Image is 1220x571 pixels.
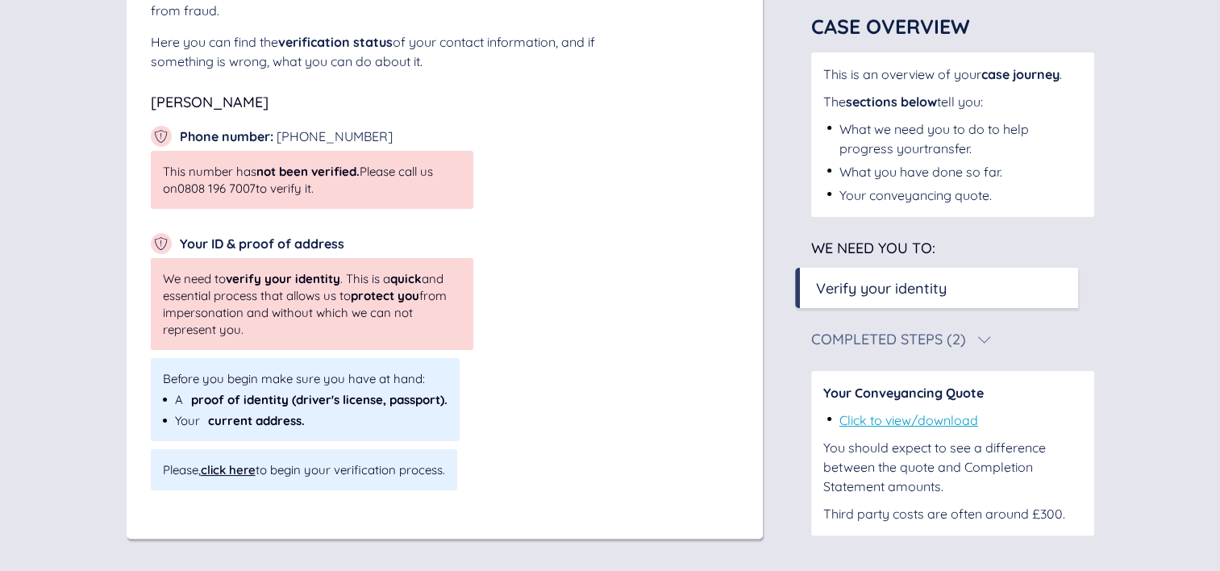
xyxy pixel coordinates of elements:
span: proof of identity (driver's license, passport). [191,391,448,408]
div: Completed Steps (2) [811,332,966,347]
span: verification status [278,34,393,50]
div: Your [163,412,448,429]
span: [PERSON_NAME] [151,93,269,111]
span: verify your identity [226,271,340,286]
span: Before you begin make sure you have at hand: [163,370,448,387]
div: Here you can find the of your contact information, and if something is wrong, what you can do abo... [151,32,635,71]
div: Third party costs are often around £300. [823,504,1082,523]
div: [PHONE_NUMBER] [180,127,393,146]
span: current address. [208,412,305,429]
span: quick [390,271,422,286]
span: not been verified. [256,164,360,179]
div: click here [201,462,256,477]
span: We need to . This is a and essential process that allows us to from impersonation and without whi... [163,270,461,338]
span: We need you to: [811,239,935,257]
div: The tell you: [823,92,1082,111]
a: Click to view/download [839,412,978,428]
span: This number has Please call us on 0808 196 7007 to verify it. [163,164,433,196]
div: You should expect to see a difference between the quote and Completion Statement amounts. [823,438,1082,496]
span: Phone number : [180,128,273,144]
span: case journey [981,66,1060,82]
span: sections below [846,94,937,110]
span: Please, to begin your verification process. [163,461,445,478]
div: A [163,391,448,408]
div: What we need you to do to help progress your transfer . [839,119,1082,158]
span: Your ID & proof of address [180,235,344,252]
div: What you have done so far. [839,162,1002,181]
div: This is an overview of your . [823,65,1082,84]
div: Verify your identity [816,277,947,299]
span: Case Overview [811,14,970,39]
span: protect you [351,288,419,303]
span: Your Conveyancing Quote [823,385,984,401]
div: Your conveyancing quote. [839,185,992,205]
